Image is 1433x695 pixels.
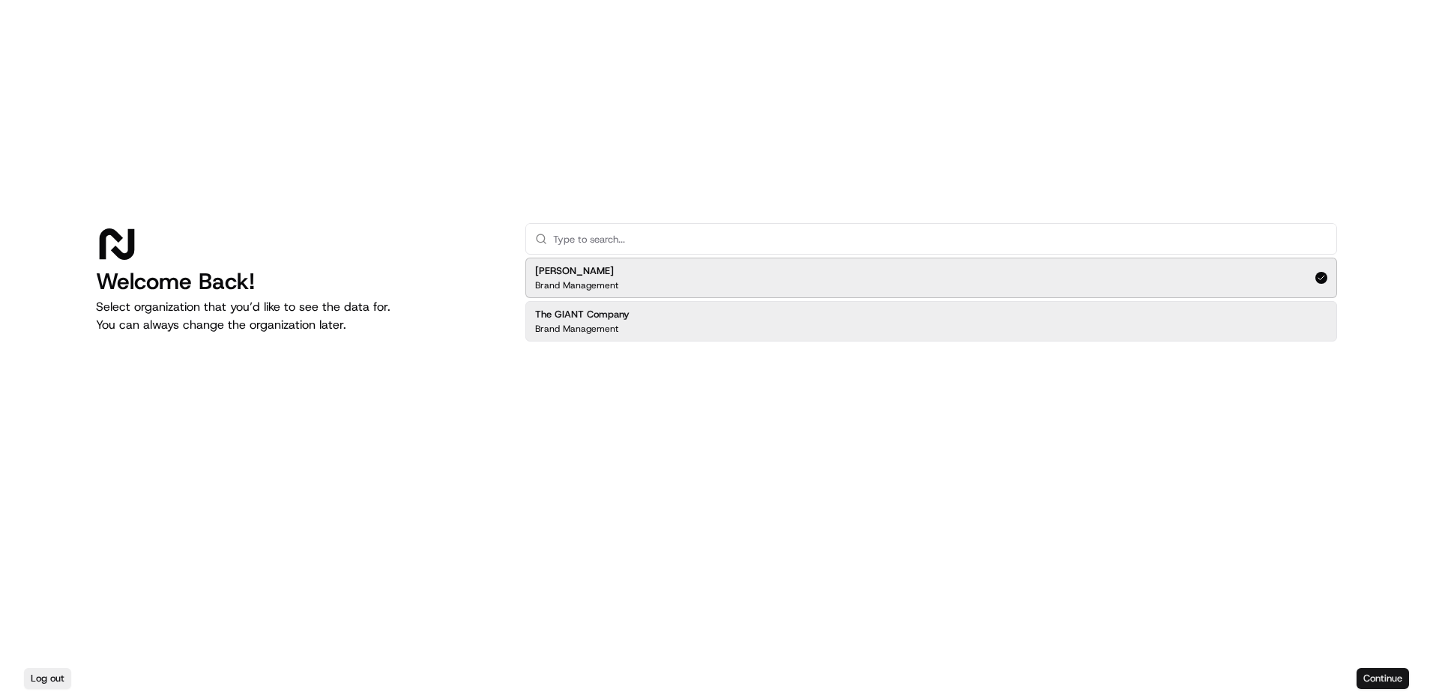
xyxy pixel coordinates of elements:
[535,308,630,321] h2: The GIANT Company
[535,264,618,278] h2: [PERSON_NAME]
[535,323,618,335] p: Brand Management
[24,668,71,689] button: Log out
[535,279,618,291] p: Brand Management
[96,298,501,334] p: Select organization that you’d like to see the data for. You can always change the organization l...
[525,255,1337,345] div: Suggestions
[553,224,1327,254] input: Type to search...
[96,268,501,295] h1: Welcome Back!
[1357,668,1409,689] button: Continue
